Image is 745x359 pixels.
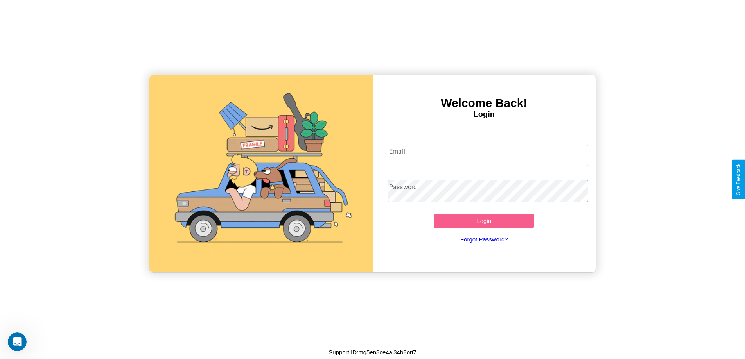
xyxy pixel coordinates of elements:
a: Forgot Password? [384,228,584,250]
h4: Login [373,110,596,119]
p: Support ID: mg5en8ce4aj34b8ori7 [329,347,416,357]
h3: Welcome Back! [373,96,596,110]
button: Login [434,214,534,228]
img: gif [149,75,373,272]
div: Give Feedback [736,164,741,195]
iframe: Intercom live chat [8,332,27,351]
